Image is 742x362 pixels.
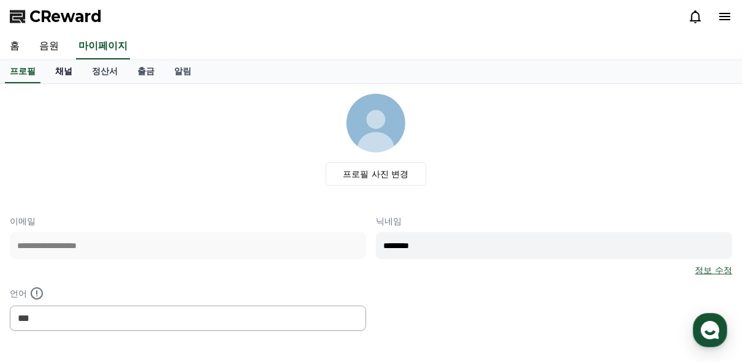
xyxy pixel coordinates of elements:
a: 채널 [45,60,82,83]
label: 프로필 사진 변경 [326,162,427,186]
a: 마이페이지 [76,34,130,59]
a: 대화 [81,260,158,291]
a: 알림 [164,60,201,83]
p: 언어 [10,286,366,301]
span: 대화 [112,279,127,289]
p: 닉네임 [376,215,732,227]
a: 홈 [4,260,81,291]
a: 정보 수정 [695,264,732,276]
a: 정산서 [82,60,128,83]
p: 이메일 [10,215,366,227]
span: 설정 [189,279,204,288]
a: CReward [10,7,102,26]
a: 음원 [29,34,69,59]
span: 홈 [39,279,46,288]
span: CReward [29,7,102,26]
img: profile_image [346,94,405,153]
a: 프로필 [5,60,40,83]
a: 설정 [158,260,235,291]
a: 출금 [128,60,164,83]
